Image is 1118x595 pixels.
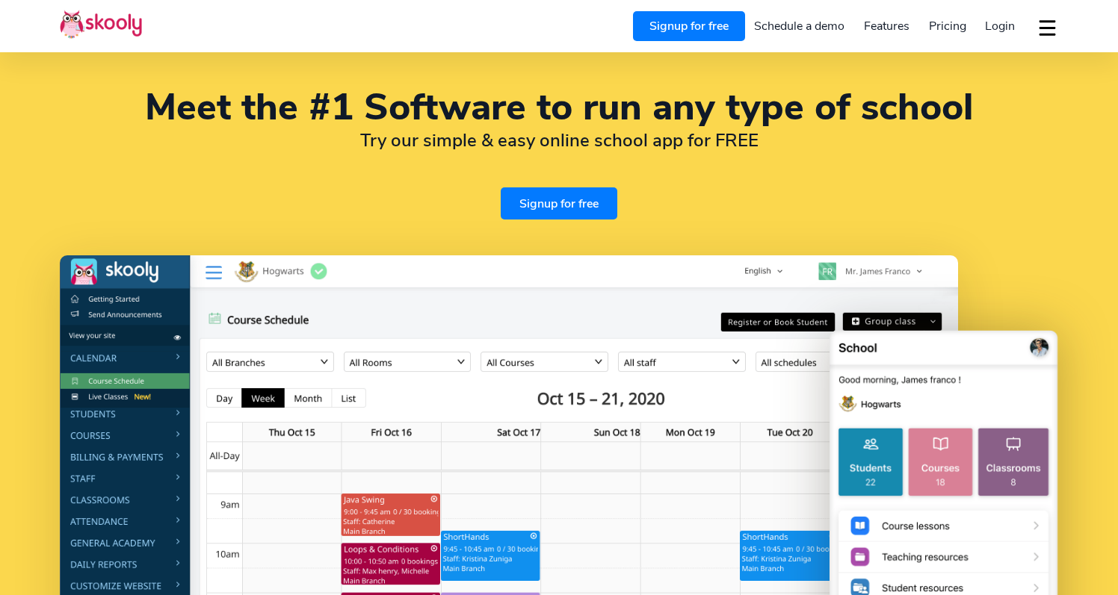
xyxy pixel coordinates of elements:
button: dropdown menu [1037,10,1058,45]
a: Pricing [919,14,976,38]
a: Login [975,14,1025,38]
h1: Meet the #1 Software to run any type of school [60,90,1058,125]
a: Signup for free [501,187,617,219]
span: Login [985,18,1015,34]
span: Pricing [929,18,966,34]
a: Schedule a demo [745,14,855,38]
img: Skooly [60,10,142,39]
a: Features [854,14,919,38]
a: Signup for free [633,11,745,41]
h2: Try our simple & easy online school app for FREE [60,129,1058,152]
